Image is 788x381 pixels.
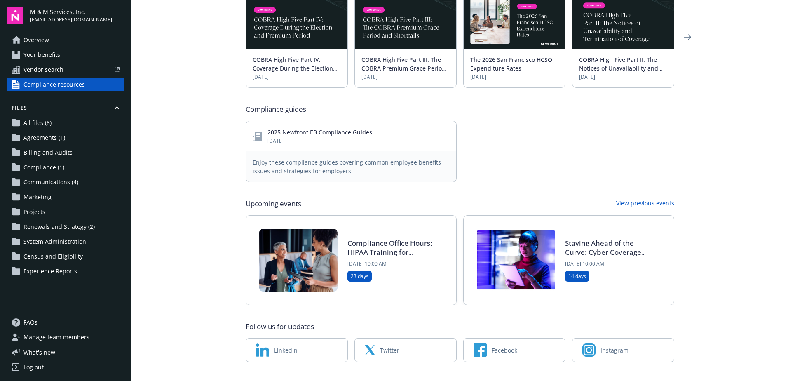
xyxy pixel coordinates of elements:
[23,235,86,248] span: System Administration
[565,238,641,266] a: Staying Ahead of the Curve: Cyber Coverage for [DATE] Threats
[23,116,52,129] span: All files (8)
[351,273,368,280] span: 23 days
[477,229,555,292] img: Cyber Webinar Hero Image.png
[347,238,432,266] a: Compliance Office Hours: HIPAA Training for Employers
[7,116,124,129] a: All files (8)
[253,56,333,81] a: COBRA High Five Part IV: Coverage During the Election and Premium Period
[23,161,64,174] span: Compliance (1)
[253,73,341,81] span: [DATE]
[267,128,372,136] a: 2025 Newfront EB Compliance Guides
[565,260,651,268] span: [DATE] 10:00 AM
[23,265,77,278] span: Experience Reports
[246,104,306,114] span: Compliance guides
[7,48,124,61] a: Your benefits
[7,205,124,219] a: Projects
[246,338,348,362] a: LinkedIn
[7,63,124,76] a: Vendor search
[274,346,298,355] span: LinkedIn
[354,338,457,362] a: Twitter
[23,176,78,189] span: Communications (4)
[246,322,314,332] span: Follow us for updates
[361,73,450,81] span: [DATE]
[361,56,446,81] a: COBRA High Five Part III: The COBRA Premium Grace Period and Shortfalls
[246,199,301,209] span: Upcoming events
[23,48,60,61] span: Your benefits
[7,235,124,248] a: System Administration
[579,73,667,81] span: [DATE]
[23,331,89,344] span: Manage team members
[492,346,517,355] span: Facebook
[7,220,124,233] a: Renewals and Strategy (2)
[23,348,55,357] span: What ' s new
[7,33,124,47] a: Overview
[380,346,399,355] span: Twitter
[568,273,586,280] span: 14 days
[30,7,112,16] span: M & M Services, Inc.
[23,190,52,204] span: Marketing
[23,146,73,159] span: Billing and Audits
[347,260,433,268] span: [DATE] 10:00 AM
[463,338,565,362] a: Facebook
[7,316,124,329] a: FAQs
[470,73,558,81] span: [DATE]
[7,348,68,357] button: What's new
[30,16,112,24] span: [EMAIL_ADDRESS][DOMAIN_NAME]
[7,331,124,344] a: Manage team members
[23,131,65,144] span: Agreements (1)
[259,229,338,292] img: Blog+Card Image - Compliance Ofc Hrs - HIPAA Training.jpg
[267,137,372,145] span: [DATE]
[600,346,629,355] span: Instagram
[23,205,45,219] span: Projects
[23,220,95,233] span: Renewals and Strategy (2)
[616,199,674,209] a: View previous events
[7,104,124,115] button: Files
[23,78,85,91] span: Compliance resources
[7,250,124,263] a: Census and Eligibility
[7,7,23,24] img: navigator-logo.svg
[23,63,63,76] span: Vendor search
[7,131,124,144] a: Agreements (1)
[572,338,674,362] a: Instagram
[7,161,124,174] a: Compliance (1)
[23,361,44,374] div: Log out
[7,176,124,189] a: Communications (4)
[681,31,694,44] a: Next
[30,7,124,24] button: M & M Services, Inc.[EMAIL_ADDRESS][DOMAIN_NAME]
[7,146,124,159] a: Billing and Audits
[579,56,658,81] a: COBRA High Five Part II: The Notices of Unavailability and Termination of Coverage
[7,190,124,204] a: Marketing
[470,56,552,72] a: The 2026 San Francisco HCSO Expenditure Rates
[23,33,49,47] span: Overview
[23,316,38,329] span: FAQs
[7,265,124,278] a: Experience Reports
[253,158,450,175] span: Enjoy these compliance guides covering common employee benefits issues and strategies for employers!
[7,78,124,91] a: Compliance resources
[23,250,83,263] span: Census and Eligibility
